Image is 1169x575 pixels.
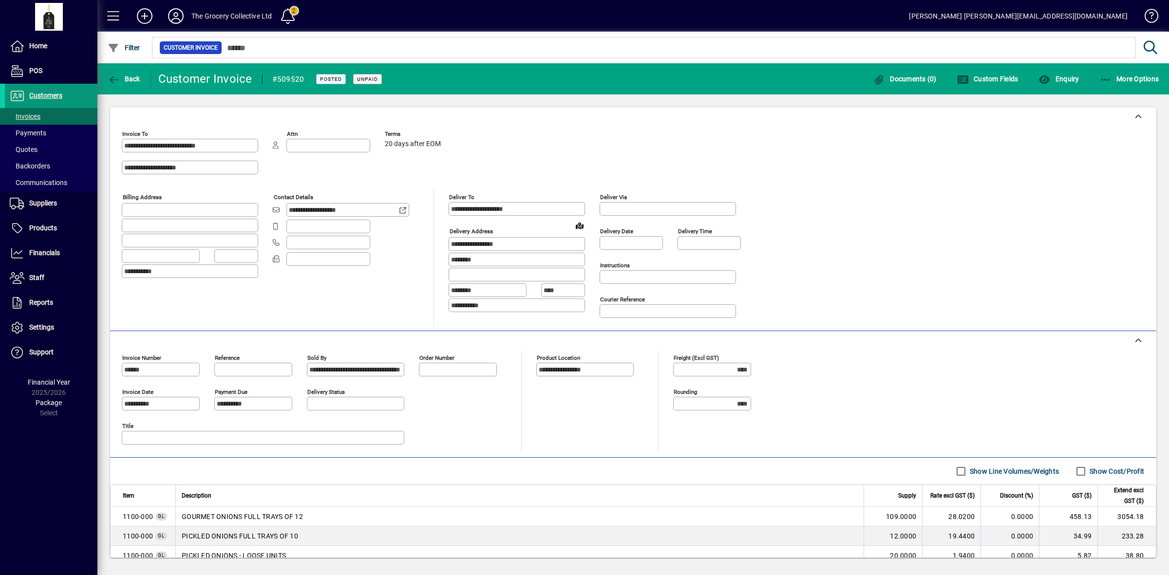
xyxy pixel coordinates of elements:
[1088,466,1144,476] label: Show Cost/Profit
[10,112,40,120] span: Invoices
[97,70,151,88] app-page-header-button: Back
[890,551,916,560] span: 20.0000
[320,76,342,82] span: Posted
[600,296,645,303] mat-label: Courier Reference
[215,389,247,395] mat-label: Payment due
[5,174,97,191] a: Communications
[29,92,62,99] span: Customers
[29,67,42,74] span: POS
[5,158,97,174] a: Backorders
[129,7,160,25] button: Add
[1000,490,1033,501] span: Discount (%)
[1036,70,1081,88] button: Enquiry
[419,354,454,361] mat-label: Order number
[5,191,97,216] a: Suppliers
[182,531,298,541] span: PICKLED ONIONS FULL TRAYS OF 10
[890,531,916,541] span: 12.0000
[122,354,161,361] mat-label: Invoice number
[678,228,712,235] mat-label: Delivery time
[164,43,218,53] span: Customer Invoice
[307,389,345,395] mat-label: Delivery status
[105,70,143,88] button: Back
[873,75,937,83] span: Documents (0)
[215,354,240,361] mat-label: Reference
[600,194,627,201] mat-label: Deliver via
[928,531,975,541] div: 19.4400
[5,216,97,241] a: Products
[10,146,38,153] span: Quotes
[930,490,975,501] span: Rate excl GST ($)
[307,354,326,361] mat-label: Sold by
[1097,507,1156,526] td: 3054.18
[182,551,286,560] span: PICKLED ONIONS - LOOSE UNITS
[158,553,165,558] span: GL
[29,224,57,232] span: Products
[980,507,1039,526] td: 0.0000
[123,531,153,541] span: SALES
[108,75,140,83] span: Back
[572,218,587,233] a: View on map
[1104,485,1144,506] span: Extend excl GST ($)
[357,76,378,82] span: Unpaid
[1137,2,1157,34] a: Knowledge Base
[122,389,153,395] mat-label: Invoice date
[600,228,633,235] mat-label: Delivery date
[29,249,60,257] span: Financials
[5,34,97,58] a: Home
[5,340,97,365] a: Support
[287,130,298,137] mat-label: Attn
[1072,490,1092,501] span: GST ($)
[5,315,97,340] a: Settings
[160,7,191,25] button: Profile
[158,533,165,538] span: GL
[29,274,44,281] span: Staff
[29,42,47,50] span: Home
[980,526,1039,546] td: 0.0000
[158,71,252,87] div: Customer Invoice
[886,512,916,521] span: 109.0000
[928,512,975,521] div: 28.0200
[36,399,62,407] span: Package
[10,179,67,186] span: Communications
[385,140,441,148] span: 20 days after EOM
[5,266,97,290] a: Staff
[108,44,140,52] span: Filter
[674,354,719,361] mat-label: Freight (excl GST)
[28,378,70,386] span: Financial Year
[898,490,916,501] span: Supply
[122,423,133,429] mat-label: Title
[1039,526,1097,546] td: 34.99
[182,490,211,501] span: Description
[272,72,304,87] div: #509520
[5,108,97,125] a: Invoices
[909,8,1128,24] div: [PERSON_NAME] [PERSON_NAME][EMAIL_ADDRESS][DOMAIN_NAME]
[600,262,630,269] mat-label: Instructions
[5,241,97,265] a: Financials
[1038,75,1079,83] span: Enquiry
[968,466,1059,476] label: Show Line Volumes/Weights
[29,323,54,331] span: Settings
[674,389,697,395] mat-label: Rounding
[1097,526,1156,546] td: 233.28
[10,129,46,137] span: Payments
[123,512,153,521] span: SALES
[980,546,1039,565] td: 0.0000
[5,291,97,315] a: Reports
[5,59,97,83] a: POS
[29,348,54,356] span: Support
[29,298,53,306] span: Reports
[957,75,1018,83] span: Custom Fields
[1097,546,1156,565] td: 38.80
[29,199,57,207] span: Suppliers
[1097,70,1162,88] button: More Options
[10,162,50,170] span: Backorders
[449,194,474,201] mat-label: Deliver To
[182,512,303,521] span: GOURMET ONIONS FULL TRAYS OF 12
[191,8,272,24] div: The Grocery Collective Ltd
[871,70,939,88] button: Documents (0)
[5,141,97,158] a: Quotes
[158,514,165,519] span: GL
[123,551,153,560] span: SALES
[1100,75,1159,83] span: More Options
[537,354,580,361] mat-label: Product location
